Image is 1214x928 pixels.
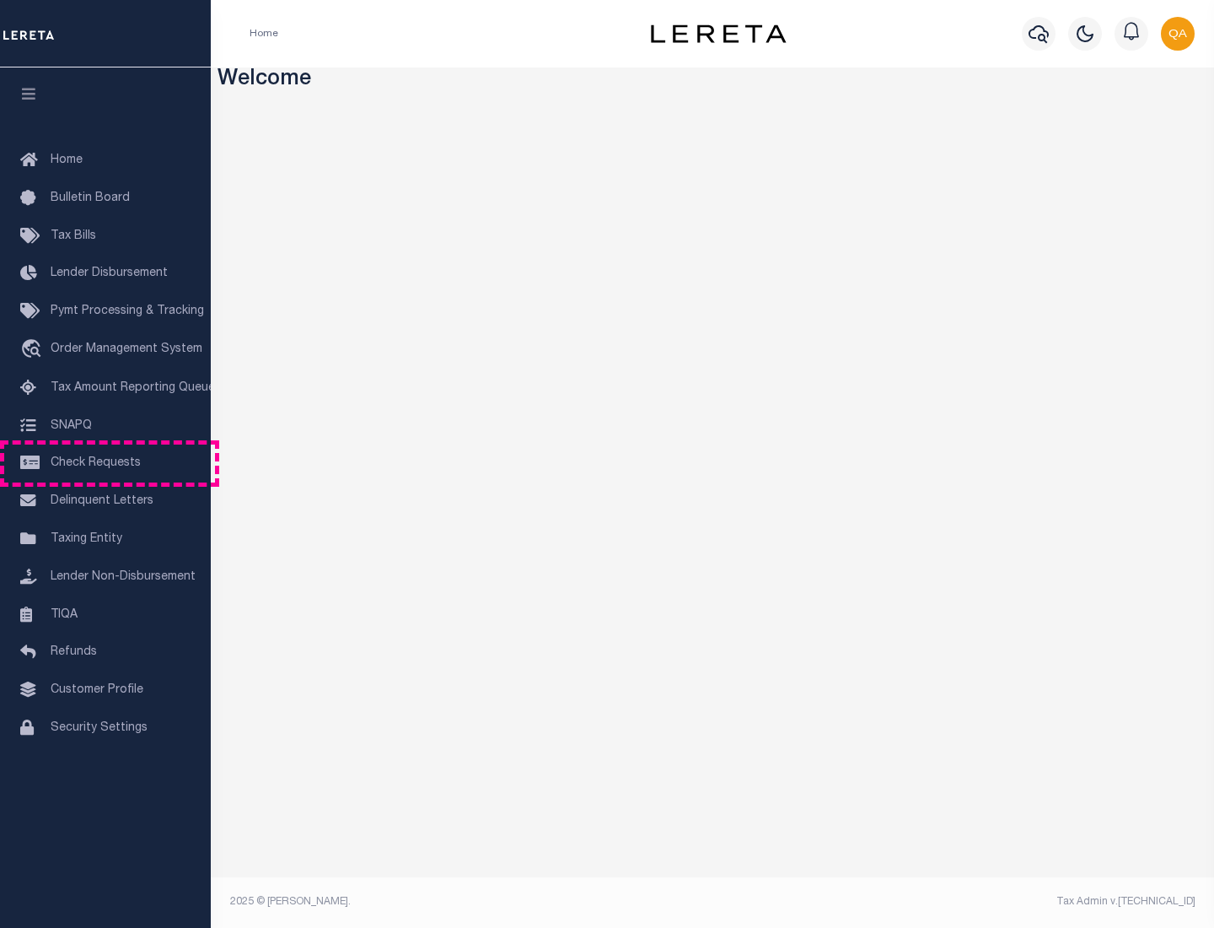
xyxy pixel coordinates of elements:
[250,26,278,41] li: Home
[725,894,1195,909] div: Tax Admin v.[TECHNICAL_ID]
[51,419,92,431] span: SNAPQ
[1161,17,1195,51] img: svg+xml;base64,PHN2ZyB4bWxucz0iaHR0cDovL3d3dy53My5vcmcvMjAwMC9zdmciIHBvaW50ZXItZXZlbnRzPSJub25lIi...
[51,571,196,583] span: Lender Non-Disbursement
[51,343,202,355] span: Order Management System
[51,267,168,279] span: Lender Disbursement
[51,495,153,507] span: Delinquent Letters
[51,230,96,242] span: Tax Bills
[218,894,713,909] div: 2025 © [PERSON_NAME].
[51,192,130,204] span: Bulletin Board
[218,67,1208,94] h3: Welcome
[51,722,148,734] span: Security Settings
[51,646,97,658] span: Refunds
[51,533,122,545] span: Taxing Entity
[51,305,204,317] span: Pymt Processing & Tracking
[51,154,83,166] span: Home
[51,684,143,696] span: Customer Profile
[20,339,47,361] i: travel_explore
[51,382,215,394] span: Tax Amount Reporting Queue
[51,457,141,469] span: Check Requests
[51,608,78,620] span: TIQA
[651,24,786,43] img: logo-dark.svg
